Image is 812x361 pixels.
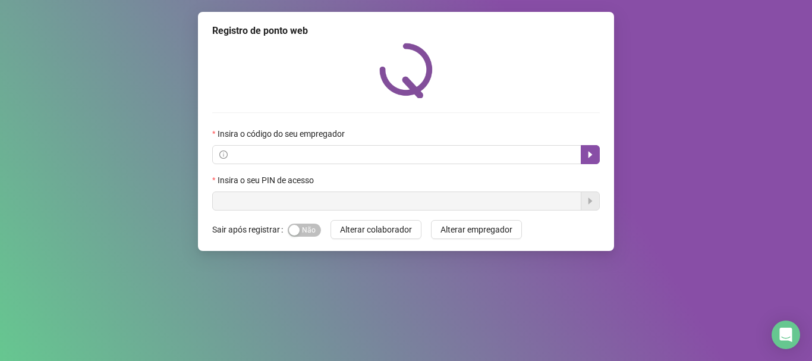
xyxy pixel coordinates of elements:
[331,220,421,239] button: Alterar colaborador
[431,220,522,239] button: Alterar empregador
[772,321,800,349] div: Open Intercom Messenger
[212,174,322,187] label: Insira o seu PIN de acesso
[379,43,433,98] img: QRPoint
[212,24,600,38] div: Registro de ponto web
[586,150,595,159] span: caret-right
[340,223,412,236] span: Alterar colaborador
[212,220,288,239] label: Sair após registrar
[440,223,512,236] span: Alterar empregador
[212,127,353,140] label: Insira o código do seu empregador
[219,150,228,159] span: info-circle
